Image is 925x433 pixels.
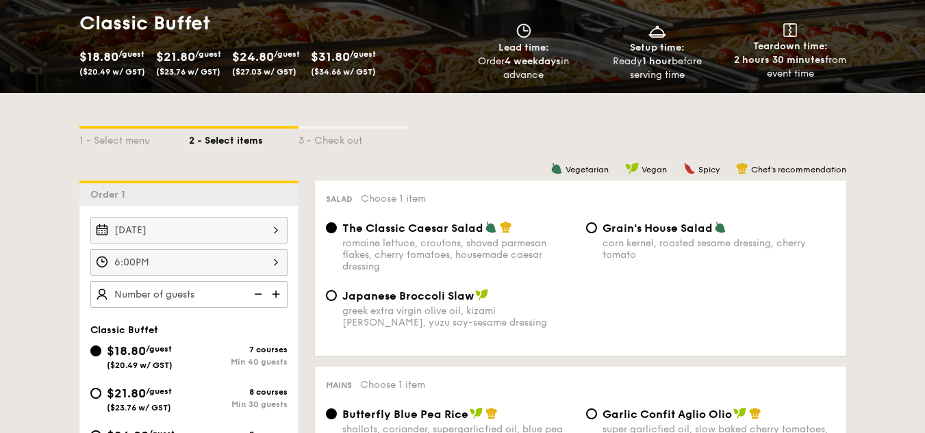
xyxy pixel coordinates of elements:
[79,11,457,36] h1: Classic Buffet
[90,249,288,276] input: Event time
[90,281,288,308] input: Number of guests
[189,399,288,409] div: Min 30 guests
[146,344,172,354] span: /guest
[90,345,101,356] input: $18.80/guest($20.49 w/ GST)7 coursesMin 40 guests
[342,408,468,421] span: Butterfly Blue Pea Rice
[734,54,825,66] strong: 2 hours 30 minutes
[586,408,597,419] input: Garlic Confit Aglio Oliosuper garlicfied oil, slow baked cherry tomatoes, garden fresh thyme
[566,165,609,174] span: Vegetarian
[753,40,828,52] span: Teardown time:
[749,407,761,419] img: icon-chef-hat.a58ddaea.svg
[603,408,732,421] span: Garlic Confit Aglio Olio
[586,222,597,233] input: Grain's House Saladcorn kernel, roasted sesame dressing, cherry tomato
[326,222,337,233] input: The Classic Caesar Saladromaine lettuce, croutons, shaved parmesan flakes, cherry tomatoes, house...
[189,387,288,397] div: 8 courses
[118,49,144,59] span: /guest
[342,305,575,328] div: greek extra virgin olive oil, kizami [PERSON_NAME], yuzu soy-sesame dressing
[514,23,534,38] img: icon-clock.2db775ea.svg
[189,357,288,367] div: Min 40 guests
[326,290,337,301] input: Japanese Broccoli Slawgreek extra virgin olive oil, kizami [PERSON_NAME], yuzu soy-sesame dressing
[156,49,195,64] span: $21.80
[326,408,337,419] input: Butterfly Blue Pea Riceshallots, coriander, supergarlicfied oil, blue pea flower
[783,23,797,37] img: icon-teardown.65201eee.svg
[485,221,497,233] img: icon-vegetarian.fe4039eb.svg
[498,42,549,53] span: Lead time:
[246,281,267,307] img: icon-reduce.1d2dbef1.svg
[189,129,299,148] div: 2 - Select items
[642,55,672,67] strong: 1 hour
[195,49,221,59] span: /guest
[603,237,835,261] div: corn kernel, roasted sesame dressing, cherry tomato
[342,222,483,235] span: The Classic Caesar Salad
[603,222,713,235] span: Grain's House Salad
[107,360,173,370] span: ($20.49 w/ GST)
[79,67,145,77] span: ($20.49 w/ GST)
[505,55,561,67] strong: 4 weekdays
[232,49,274,64] span: $24.80
[550,162,563,174] img: icon-vegetarian.fe4039eb.svg
[326,380,352,390] span: Mains
[475,289,489,301] img: icon-vegan.f8ff3823.svg
[342,237,575,272] div: romaine lettuce, croutons, shaved parmesan flakes, cherry tomatoes, housemade caesar dressing
[463,55,585,82] div: Order in advance
[342,289,474,302] span: Japanese Broccoli Slaw
[90,217,288,244] input: Event date
[311,67,376,77] span: ($34.66 w/ GST)
[360,379,425,391] span: Choose 1 item
[729,53,852,81] div: from event time
[189,345,288,354] div: 7 courses
[350,49,376,59] span: /guest
[90,388,101,399] input: $21.80/guest($23.76 w/ GST)8 coursesMin 30 guests
[714,221,726,233] img: icon-vegetarian.fe4039eb.svg
[79,129,189,148] div: 1 - Select menu
[485,407,498,419] img: icon-chef-hat.a58ddaea.svg
[232,67,296,77] span: ($27.03 w/ GST)
[90,189,131,200] span: Order 1
[107,343,146,358] span: $18.80
[596,55,718,82] div: Ready before serving time
[361,193,426,205] span: Choose 1 item
[751,165,846,174] span: Chef's recommendation
[299,129,408,148] div: 3 - Check out
[79,49,118,64] span: $18.80
[625,162,639,174] img: icon-vegan.f8ff3823.svg
[267,281,288,307] img: icon-add.58712e84.svg
[470,407,483,419] img: icon-vegan.f8ff3823.svg
[683,162,696,174] img: icon-spicy.37a8142b.svg
[107,386,146,401] span: $21.80
[500,221,512,233] img: icon-chef-hat.a58ddaea.svg
[642,165,667,174] span: Vegan
[736,162,748,174] img: icon-chef-hat.a58ddaea.svg
[630,42,685,53] span: Setup time:
[698,165,720,174] span: Spicy
[156,67,220,77] span: ($23.76 w/ GST)
[90,324,158,336] span: Classic Buffet
[326,194,353,204] span: Salad
[733,407,747,419] img: icon-vegan.f8ff3823.svg
[647,23,668,38] img: icon-dish.430c3a2e.svg
[107,403,171,412] span: ($23.76 w/ GST)
[146,386,172,396] span: /guest
[274,49,300,59] span: /guest
[311,49,350,64] span: $31.80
